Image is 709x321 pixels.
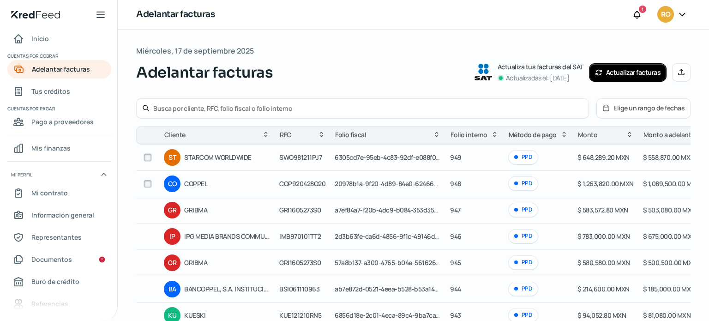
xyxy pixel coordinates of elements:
span: $ 648,289.20 MXN [577,153,630,162]
span: 947 [450,206,461,214]
span: $ 500,500.00 MXN [643,258,697,267]
span: Monto a adelantar [643,129,697,140]
span: $ 214,600.00 MXN [577,285,630,293]
span: Cuentas por pagar [7,104,110,113]
span: Mi perfil [11,170,32,179]
a: Tus créditos [7,82,111,101]
a: Referencias [7,295,111,313]
span: $ 783,000.00 MXN [577,232,630,241]
span: 946 [450,232,462,241]
span: BSI061110963 [279,285,319,293]
div: PPD [508,203,538,217]
span: Adelantar facturas [136,61,273,84]
button: Actualizar facturas [589,63,667,82]
div: PPD [508,255,538,270]
span: KUE121210RN5 [279,311,321,320]
div: CO [164,176,180,192]
span: $ 580,580.00 MXN [577,258,630,267]
span: $ 1,089,500.00 MXN [643,179,700,188]
a: Mis finanzas [7,139,111,157]
span: IPG MEDIA BRANDS COMMUNICATIONS [184,231,270,242]
span: Inicio [31,33,49,44]
span: ab7e872d-0521-4eea-b528-b53a140ecfd9 [335,285,455,293]
span: Monto [578,129,598,140]
span: Cuentas por cobrar [7,52,110,60]
span: 6305cd7e-95eb-4c83-92df-e088f08af7f4 [335,153,453,162]
span: a7ef84a7-f20b-4dc9-b084-353d354d8575 [335,206,455,214]
p: Actualiza tus facturas del SAT [498,61,583,73]
span: Pago a proveedores [31,116,94,127]
span: $ 81,080.00 MXN [643,311,691,320]
div: IP [164,228,180,245]
span: GRI1605273S0 [279,258,321,267]
span: COPPEL [184,178,270,189]
span: SWO981211PJ7 [279,153,322,162]
span: GRIBMA [184,205,270,216]
a: Inicio [7,30,111,48]
a: Adelantar facturas [7,60,111,79]
span: $ 185,000.00 MXN [643,285,695,293]
div: GR [164,254,180,271]
span: KUESKI [184,310,270,321]
span: 1 [642,5,643,13]
div: PPD [508,150,538,164]
span: Mis finanzas [31,142,71,154]
span: Documentos [31,254,72,265]
a: Información general [7,206,111,224]
span: RO [661,9,670,20]
button: Elige un rango de fechas [597,99,690,118]
span: 943 [450,311,461,320]
span: $ 1,263,820.00 MXN [577,179,634,188]
span: $ 94,052.80 MXN [577,311,626,320]
span: Folio interno [451,129,487,140]
div: BA [164,281,180,297]
span: Método de pago [509,129,557,140]
span: 2d3b63fe-ca6d-4856-9f1c-49146def24bc [335,232,455,241]
span: 948 [450,179,461,188]
span: Información general [31,209,94,221]
span: GRI1605273S0 [279,206,321,214]
div: PPD [508,282,538,296]
a: Mi contrato [7,184,111,202]
div: ST [164,149,180,166]
span: $ 675,000.00 MXN [643,232,696,241]
div: PPD [508,176,538,191]
a: Representantes [7,228,111,247]
a: Buró de crédito [7,273,111,291]
span: Tus créditos [31,85,70,97]
p: Actualizadas el: [DATE] [506,73,570,84]
span: 949 [450,153,462,162]
span: 57a8b137-a300-4765-b04e-5616263cb8b5 [335,258,457,267]
span: 945 [450,258,461,267]
img: SAT logo [475,64,492,80]
span: Cliente [164,129,186,140]
span: Buró de crédito [31,276,79,287]
span: Folio fiscal [335,129,366,140]
span: Referencias [31,298,68,309]
span: GRIBMA [184,257,270,268]
span: $ 558,870.00 MXN [643,153,695,162]
input: Busca por cliente, RFC, folio fiscal o folio interno [153,104,583,113]
div: PPD [508,229,538,243]
span: $ 583,572.80 MXN [577,206,628,214]
a: Pago a proveedores [7,113,111,131]
span: Mi contrato [31,187,68,199]
span: Adelantar facturas [32,63,90,75]
h1: Adelantar facturas [136,8,215,21]
span: 6856d18e-2c01-4eca-89c4-9ba7cae45ddc [335,311,457,320]
span: BANCOPPEL, S.A. INSTITUCION DE BANCA MULTIPLE [184,284,270,295]
a: Documentos [7,250,111,269]
span: COP920428Q20 [279,179,325,188]
div: GR [164,202,180,218]
span: STARCOM WORLDWIDE [184,152,270,163]
span: 944 [450,285,461,293]
span: Miércoles, 17 de septiembre 2025 [136,44,254,58]
span: RFC [280,129,291,140]
span: IMB970101TT2 [279,232,321,241]
span: $ 503,080.00 MXN [643,206,696,214]
span: Representantes [31,231,82,243]
span: 20978b1a-9f20-4d89-84e0-62466d0a420d [335,179,460,188]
